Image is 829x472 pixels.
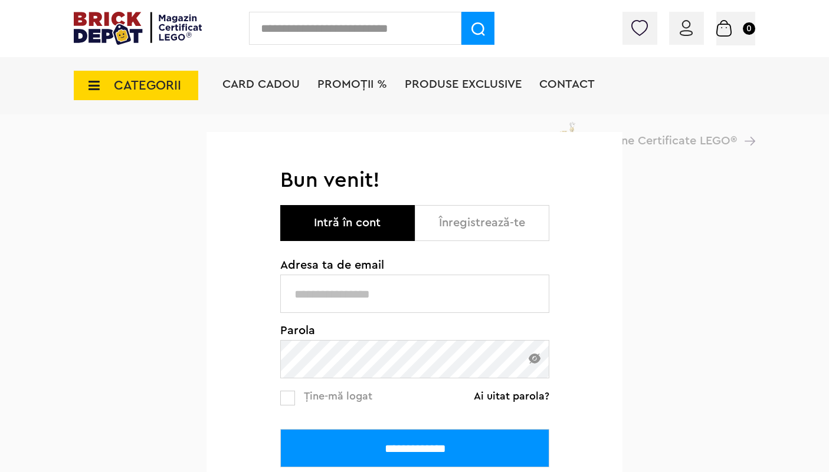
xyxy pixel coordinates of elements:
button: Intră în cont [280,205,415,241]
a: Contact [539,78,595,90]
h1: Bun venit! [280,167,549,193]
span: Adresa ta de email [280,259,549,271]
a: PROMOȚII % [317,78,387,90]
span: CATEGORII [114,79,181,92]
a: Card Cadou [222,78,300,90]
a: Ai uitat parola? [474,390,549,402]
small: 0 [743,22,755,35]
button: Înregistrează-te [415,205,549,241]
a: Produse exclusive [405,78,522,90]
span: Parola [280,325,549,336]
span: Ține-mă logat [304,391,372,401]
